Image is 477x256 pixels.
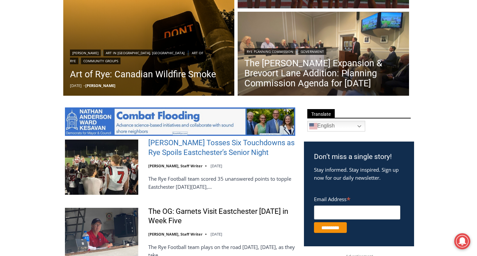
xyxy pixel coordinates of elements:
[70,19,97,56] div: Two by Two Animal Haven & The Nature Company: The Wild World of Animals
[148,232,203,237] a: [PERSON_NAME], Staff Writer
[169,0,316,65] div: "We would have speakers with experience in local journalism speak to us about their experiences a...
[70,50,101,56] a: [PERSON_NAME]
[0,67,100,83] a: [PERSON_NAME] Read Sanctuary Fall Fest: [DATE]
[70,48,228,64] div: | | |
[314,192,400,204] label: Email Address
[75,58,77,65] div: /
[148,175,295,191] p: The Rye Football team scored 35 unanswered points to topple Eastchester [DATE][DATE],…
[238,12,409,97] a: Read More The Osborn Expansion & Brevoort Lane Addition: Planning Commission Agenda for Tuesday, ...
[70,68,228,81] a: Art of Rye: Canadian Wildfire Smoke
[103,50,187,56] a: Art in [GEOGRAPHIC_DATA], [GEOGRAPHIC_DATA]
[83,83,85,88] span: –
[307,121,365,132] a: English
[5,67,89,83] h4: [PERSON_NAME] Read Sanctuary Fall Fest: [DATE]
[161,65,324,83] a: Intern @ [DOMAIN_NAME]
[78,58,81,65] div: 6
[148,163,203,168] a: [PERSON_NAME], Staff Writer
[298,48,326,55] a: Government
[211,163,222,168] time: [DATE]
[85,83,115,88] a: [PERSON_NAME]
[148,207,295,226] a: The OG: Garnets Visit Eastchester [DATE] in Week Five
[81,58,121,64] a: Community Groups
[65,140,138,194] img: Miller Tosses Six Touchdowns as Rye Spoils Eastchester’s Senior Night
[175,67,310,82] span: Intern @ [DOMAIN_NAME]
[244,48,296,55] a: Rye Planning Commission
[244,58,402,88] a: The [PERSON_NAME] Expansion & Brevoort Lane Addition: Planning Commission Agenda for [DATE]
[238,12,409,97] img: (PHOTO: The Osborn CEO Matt Anderson speaking at the Rye Planning Commission public hearing on Se...
[70,83,82,88] time: [DATE]
[309,122,317,130] img: en
[70,58,73,65] div: 6
[244,47,402,55] div: |
[148,138,295,157] a: [PERSON_NAME] Tosses Six Touchdowns as Rye Spoils Eastchester’s Senior Night
[211,232,222,237] time: [DATE]
[307,109,335,118] span: Translate
[314,166,404,182] p: Stay informed. Stay inspired. Sign up now for our daily newsletter.
[314,152,404,162] h3: Don’t miss a single story!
